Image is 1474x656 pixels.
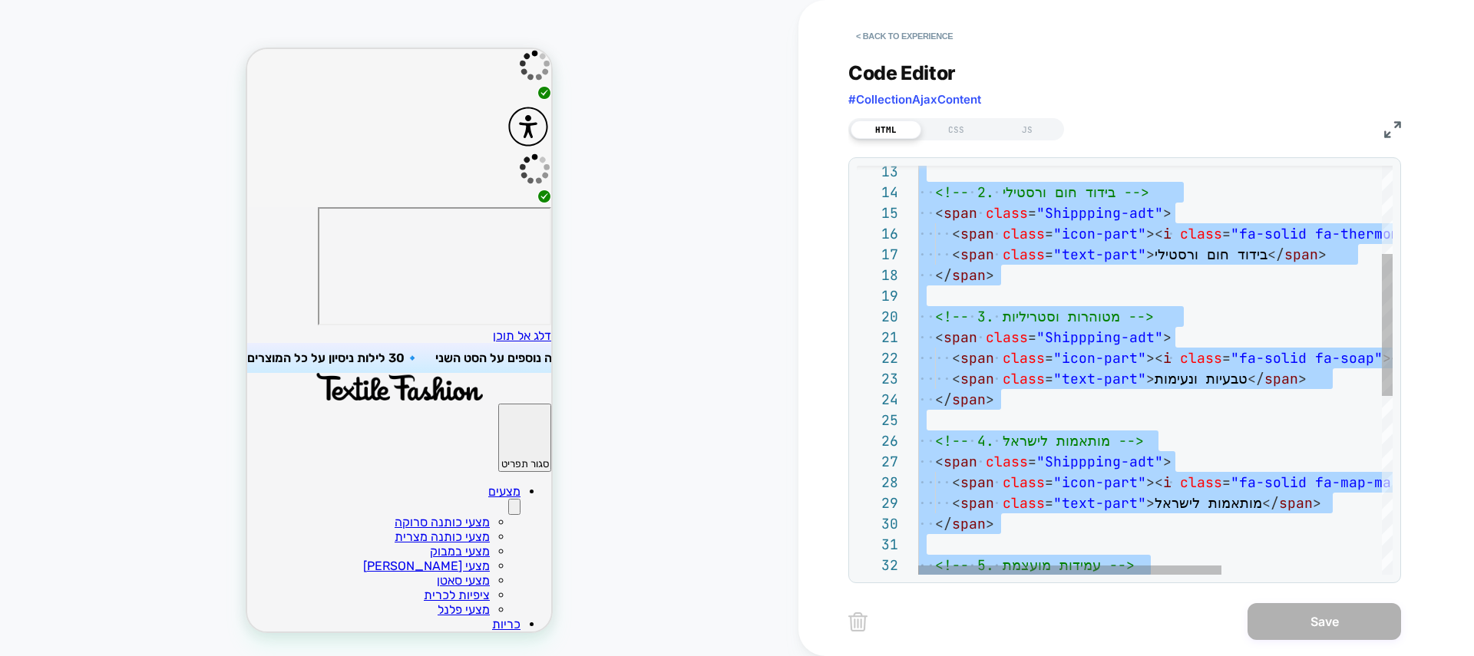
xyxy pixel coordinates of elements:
span: class [1003,246,1045,263]
a: כריות [245,568,273,582]
span: = [1028,204,1036,222]
span: מותאמות לישראל [1155,494,1262,512]
span: "text-part" [1053,494,1146,512]
span: i [1163,225,1172,242]
span: "Shippping-adt" [1036,453,1163,470]
span: span [1279,494,1313,512]
span: > [1298,370,1307,387]
span: span [960,349,994,367]
span: < [935,328,944,346]
div: 19 [857,285,898,306]
span: "Shippping-adt" [1036,328,1163,346]
span: < [952,370,960,387]
span: </ [1262,494,1279,512]
a: מצעי כותנה סרוקה [147,466,243,480]
a: ציפיות לכרית [177,539,243,553]
span: span [1284,246,1318,263]
div: HTML [851,120,921,139]
span: = [1028,453,1036,470]
span: < [952,225,960,242]
span: < [952,246,960,263]
a: מצעי פלנל [190,553,243,568]
span: = [1045,473,1053,491]
span: i [1163,349,1172,367]
span: "icon-part" [1053,473,1146,491]
a: מצעים [241,435,273,450]
span: < [952,494,960,512]
span: span [952,266,986,284]
button: סגור תפריט [251,354,304,423]
span: > [1318,246,1327,263]
div: CSS [921,120,992,139]
span: > [1163,204,1172,222]
div: 17 [857,244,898,265]
div: 25 [857,410,898,430]
span: = [1045,246,1053,263]
div: 28 [857,472,898,493]
span: class [1003,473,1045,491]
span: class [986,204,1028,222]
span: > [1146,370,1155,387]
span: "text-part" [1053,246,1146,263]
span: = [1222,473,1231,491]
span: "fa-solid fa-soap" [1231,349,1383,367]
span: span [944,328,977,346]
span: > [1163,453,1172,470]
img: Accessibility menu is on [290,36,304,51]
span: > [986,515,994,532]
span: בידוד חום ורסטילי [1155,246,1267,263]
div: 32 [857,555,898,575]
div: 21 [857,327,898,348]
a: דלג אל תוכן [246,279,304,294]
button: מצעים [261,450,273,466]
span: span [952,515,986,532]
span: < [935,204,944,222]
span: </ [935,266,952,284]
span: סגור תפריט [254,409,302,420]
span: = [1045,494,1053,512]
a: מצעי [PERSON_NAME] [116,509,243,524]
span: >< [1146,225,1163,242]
span: span [944,453,977,470]
a: מצעי סאטן [190,524,243,539]
span: class [986,453,1028,470]
span: "icon-part" [1053,349,1146,367]
div: 22 [857,348,898,368]
span: > [1146,494,1155,512]
span: Code Editor [848,61,956,84]
div: 15 [857,203,898,223]
span: #CollectionAjaxContent [848,92,981,107]
img: fullscreen [1384,121,1401,138]
span: i [1163,473,1172,491]
span: class [1003,370,1045,387]
img: Accessibility menu is on [290,140,304,155]
div: 24 [857,389,898,410]
span: = [1045,370,1053,387]
span: </ [1267,246,1284,263]
span: < [935,453,944,470]
img: delete [848,612,868,631]
div: 14 [857,182,898,203]
span: <!-- 3. מטוהרות וסטריליות --> [935,308,1154,325]
span: < [952,349,960,367]
img: Spinner: Black decorative [271,104,304,137]
span: <!-- 4. מותאמות לישראל --> [935,432,1144,450]
span: = [1028,328,1036,346]
div: 26 [857,430,898,451]
span: > [1163,328,1172,346]
span: </ [1248,370,1264,387]
span: span [1264,370,1298,387]
span: class [1003,225,1045,242]
span: "fa-solid fa-map-marker-alt" [1231,473,1467,491]
span: span [944,204,977,222]
div: 29 [857,493,898,513]
button: Save [1248,603,1401,640]
span: </ [935,391,952,408]
div: 16 [857,223,898,244]
a: מצעי כותנה מצרית [147,480,243,495]
span: class [1003,349,1045,367]
div: 18 [857,265,898,285]
div: 23 [857,368,898,389]
span: span [960,225,994,242]
span: "Shippping-adt" [1036,204,1163,222]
